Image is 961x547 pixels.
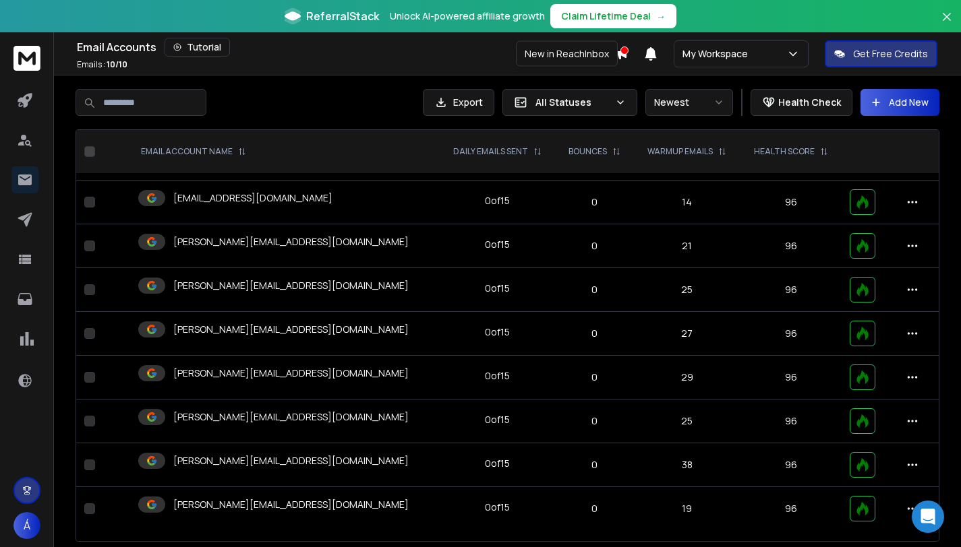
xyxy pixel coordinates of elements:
[564,458,625,472] p: 0
[564,371,625,384] p: 0
[853,47,928,61] p: Get Free Credits
[740,268,842,312] td: 96
[107,59,127,70] span: 10 / 10
[485,413,510,426] div: 0 of 15
[453,146,528,157] p: DAILY EMAILS SENT
[634,487,740,531] td: 19
[13,512,40,539] button: Á
[485,325,510,339] div: 0 of 15
[778,96,841,109] p: Health Check
[173,454,409,468] p: [PERSON_NAME][EMAIL_ADDRESS][DOMAIN_NAME]
[485,238,510,251] div: 0 of 15
[77,38,614,57] div: Email Accounts
[634,443,740,487] td: 38
[754,146,815,157] p: HEALTH SCORE
[141,146,246,157] div: EMAIL ACCOUNT NAME
[740,181,842,224] td: 96
[77,59,127,70] p: Emails :
[516,41,618,67] div: New in ReachInbox
[564,195,625,209] p: 0
[564,327,625,340] p: 0
[564,414,625,428] p: 0
[634,312,740,356] td: 27
[550,4,676,28] button: Claim Lifetime Deal→
[740,443,842,487] td: 96
[634,224,740,268] td: 21
[912,501,944,533] div: Open Intercom Messenger
[485,501,510,514] div: 0 of 15
[751,89,852,116] button: Health Check
[165,38,230,57] button: Tutorial
[485,369,510,383] div: 0 of 15
[634,356,740,399] td: 29
[740,487,842,531] td: 96
[634,268,740,312] td: 25
[740,224,842,268] td: 96
[682,47,753,61] p: My Workspace
[656,9,666,23] span: →
[173,323,409,336] p: [PERSON_NAME][EMAIL_ADDRESS][DOMAIN_NAME]
[861,89,939,116] button: Add New
[173,498,409,511] p: [PERSON_NAME][EMAIL_ADDRESS][DOMAIN_NAME]
[634,399,740,443] td: 25
[173,235,409,249] p: [PERSON_NAME][EMAIL_ADDRESS][DOMAIN_NAME]
[740,356,842,399] td: 96
[634,181,740,224] td: 14
[825,40,937,67] button: Get Free Credits
[564,283,625,296] p: 0
[645,89,733,116] button: Newest
[647,146,713,157] p: WARMUP EMAILS
[569,146,607,157] p: BOUNCES
[173,366,409,380] p: [PERSON_NAME][EMAIL_ADDRESS][DOMAIN_NAME]
[535,96,610,109] p: All Statuses
[173,279,409,292] p: [PERSON_NAME][EMAIL_ADDRESS][DOMAIN_NAME]
[564,502,625,515] p: 0
[390,9,545,23] p: Unlock AI-powered affiliate growth
[306,8,379,24] span: ReferralStack
[173,191,332,205] p: [EMAIL_ADDRESS][DOMAIN_NAME]
[485,457,510,470] div: 0 of 15
[740,312,842,356] td: 96
[938,8,956,40] button: Close banner
[173,410,409,424] p: [PERSON_NAME][EMAIL_ADDRESS][DOMAIN_NAME]
[423,89,494,116] button: Export
[485,282,510,295] div: 0 of 15
[740,399,842,443] td: 96
[564,239,625,253] p: 0
[485,194,510,207] div: 0 of 15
